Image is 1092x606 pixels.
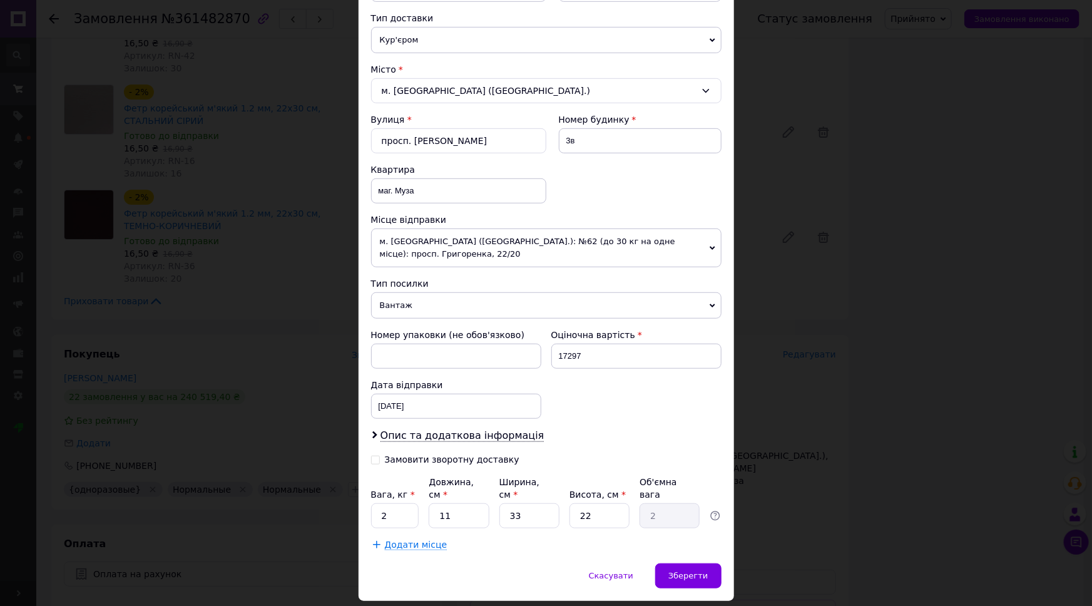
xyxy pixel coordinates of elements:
label: Висота, см [569,490,626,500]
span: Кур'єром [371,27,722,53]
div: Об'ємна вага [640,476,700,501]
span: Опис та додаткова інформація [380,429,544,442]
span: Тип доставки [371,13,434,23]
span: Вантаж [371,292,722,319]
div: Місто [371,63,722,76]
label: Вага, кг [371,490,415,500]
div: Оціночна вартість [551,329,722,341]
label: Довжина, см [429,477,474,500]
div: м. [GEOGRAPHIC_DATA] ([GEOGRAPHIC_DATA].) [371,78,722,103]
span: Зберегти [668,571,708,580]
div: Замовити зворотну доставку [385,454,519,465]
div: Номер упаковки (не обов'язково) [371,329,541,341]
span: Додати місце [385,540,447,550]
label: Ширина, см [499,477,539,500]
span: Квартира [371,165,415,175]
span: м. [GEOGRAPHIC_DATA] ([GEOGRAPHIC_DATA].): №62 (до 30 кг на одне місце): просп. Григоренка, 22/20 [371,229,722,267]
label: Вулиця [371,115,405,125]
span: Місце відправки [371,215,447,225]
span: Тип посилки [371,279,429,289]
div: Дата відправки [371,379,541,391]
span: Скасувати [589,571,633,580]
span: Номер будинку [559,115,630,125]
